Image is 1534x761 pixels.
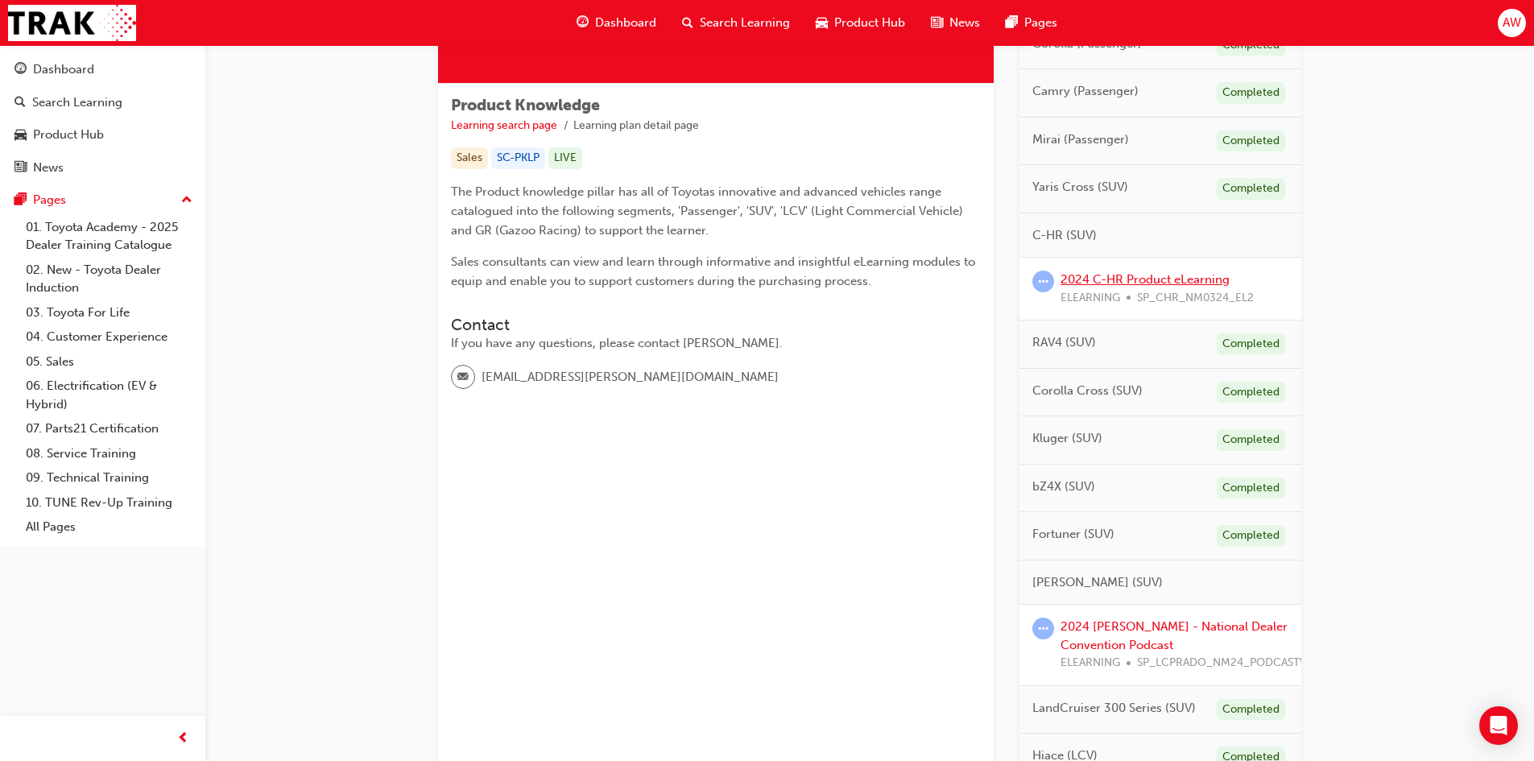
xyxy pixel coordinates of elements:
[451,334,981,353] div: If you have any questions, please contact [PERSON_NAME].
[1217,130,1285,152] div: Completed
[1024,14,1057,32] span: Pages
[1217,333,1285,355] div: Completed
[6,120,199,150] a: Product Hub
[1032,178,1128,196] span: Yaris Cross (SUV)
[19,325,199,349] a: 04. Customer Experience
[1217,82,1285,104] div: Completed
[1061,289,1120,308] span: ELEARNING
[1061,654,1120,672] span: ELEARNING
[1217,429,1285,451] div: Completed
[19,441,199,466] a: 08. Service Training
[6,185,199,215] button: Pages
[451,254,978,288] span: Sales consultants can view and learn through informative and insightful eLearning modules to equi...
[1032,130,1129,149] span: Mirai (Passenger)
[577,13,589,33] span: guage-icon
[1032,429,1102,448] span: Kluger (SUV)
[33,60,94,79] div: Dashboard
[931,13,943,33] span: news-icon
[451,316,981,334] h3: Contact
[19,465,199,490] a: 09. Technical Training
[14,128,27,143] span: car-icon
[19,416,199,441] a: 07. Parts21 Certification
[19,490,199,515] a: 10. TUNE Rev-Up Training
[918,6,993,39] a: news-iconNews
[1032,333,1096,352] span: RAV4 (SUV)
[457,367,469,388] span: email-icon
[14,96,26,110] span: search-icon
[177,729,189,749] span: prev-icon
[6,52,199,185] button: DashboardSearch LearningProduct HubNews
[1217,478,1285,499] div: Completed
[451,96,600,114] span: Product Knowledge
[834,14,905,32] span: Product Hub
[1061,272,1230,287] a: 2024 C-HR Product eLearning
[548,147,582,169] div: LIVE
[32,93,122,112] div: Search Learning
[1503,14,1521,32] span: AW
[682,13,693,33] span: search-icon
[1032,478,1095,496] span: bZ4X (SUV)
[8,5,136,41] img: Trak
[33,159,64,177] div: News
[482,368,779,387] span: [EMAIL_ADDRESS][PERSON_NAME][DOMAIN_NAME]
[19,374,199,416] a: 06. Electrification (EV & Hybrid)
[1498,9,1526,37] button: AW
[803,6,918,39] a: car-iconProduct Hub
[33,191,66,209] div: Pages
[19,349,199,374] a: 05. Sales
[1217,699,1285,721] div: Completed
[491,147,545,169] div: SC-PKLP
[1006,13,1018,33] span: pages-icon
[1061,619,1288,652] a: 2024 [PERSON_NAME] - National Dealer Convention Podcast
[564,6,669,39] a: guage-iconDashboard
[451,184,966,238] span: The Product knowledge pillar has all of Toyotas innovative and advanced vehicles range catalogued...
[14,193,27,208] span: pages-icon
[33,126,104,144] div: Product Hub
[1032,271,1054,292] span: learningRecordVerb_ATTEMPT-icon
[1032,573,1163,592] span: [PERSON_NAME] (SUV)
[1032,82,1139,101] span: Camry (Passenger)
[19,215,199,258] a: 01. Toyota Academy - 2025 Dealer Training Catalogue
[669,6,803,39] a: search-iconSearch Learning
[1032,382,1143,400] span: Corolla Cross (SUV)
[19,258,199,300] a: 02. New - Toyota Dealer Induction
[1217,178,1285,200] div: Completed
[595,14,656,32] span: Dashboard
[14,63,27,77] span: guage-icon
[1217,525,1285,547] div: Completed
[1137,654,1318,672] span: SP_LCPRADO_NM24_PODCASTVID
[14,161,27,176] span: news-icon
[6,55,199,85] a: Dashboard
[1479,706,1518,745] div: Open Intercom Messenger
[1032,699,1196,718] span: LandCruiser 300 Series (SUV)
[6,88,199,118] a: Search Learning
[949,14,980,32] span: News
[993,6,1070,39] a: pages-iconPages
[1032,618,1054,639] span: learningRecordVerb_ATTEMPT-icon
[451,147,488,169] div: Sales
[181,190,192,211] span: up-icon
[1032,226,1097,245] span: C-HR (SUV)
[6,153,199,183] a: News
[1137,289,1254,308] span: SP_CHR_NM0324_EL2
[19,300,199,325] a: 03. Toyota For Life
[700,14,790,32] span: Search Learning
[19,515,199,540] a: All Pages
[816,13,828,33] span: car-icon
[1032,525,1114,544] span: Fortuner (SUV)
[451,118,557,132] a: Learning search page
[1217,382,1285,403] div: Completed
[573,117,699,135] li: Learning plan detail page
